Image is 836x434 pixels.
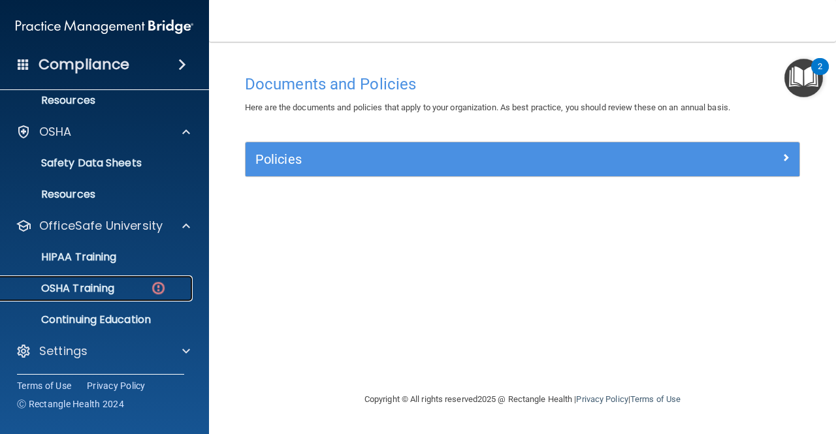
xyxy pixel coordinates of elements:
[8,188,187,201] p: Resources
[8,157,187,170] p: Safety Data Sheets
[16,218,190,234] a: OfficeSafe University
[8,251,116,264] p: HIPAA Training
[8,282,114,295] p: OSHA Training
[87,379,146,392] a: Privacy Policy
[576,394,628,404] a: Privacy Policy
[39,55,129,74] h4: Compliance
[16,14,193,40] img: PMB logo
[17,397,124,411] span: Ⓒ Rectangle Health 2024
[245,76,800,93] h4: Documents and Policies
[284,379,761,420] div: Copyright © All rights reserved 2025 @ Rectangle Health | |
[8,313,187,326] p: Continuing Education
[784,59,823,97] button: Open Resource Center, 2 new notifications
[630,394,681,404] a: Terms of Use
[16,343,190,359] a: Settings
[39,218,163,234] p: OfficeSafe University
[245,102,730,112] span: Here are the documents and policies that apply to your organization. As best practice, you should...
[150,280,167,296] img: danger-circle.6113f641.png
[17,379,71,392] a: Terms of Use
[255,152,651,166] h5: Policies
[16,124,190,140] a: OSHA
[255,149,790,170] a: Policies
[610,341,820,394] iframe: Drift Widget Chat Controller
[39,124,72,140] p: OSHA
[8,94,187,107] p: Resources
[818,67,822,84] div: 2
[39,343,88,359] p: Settings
